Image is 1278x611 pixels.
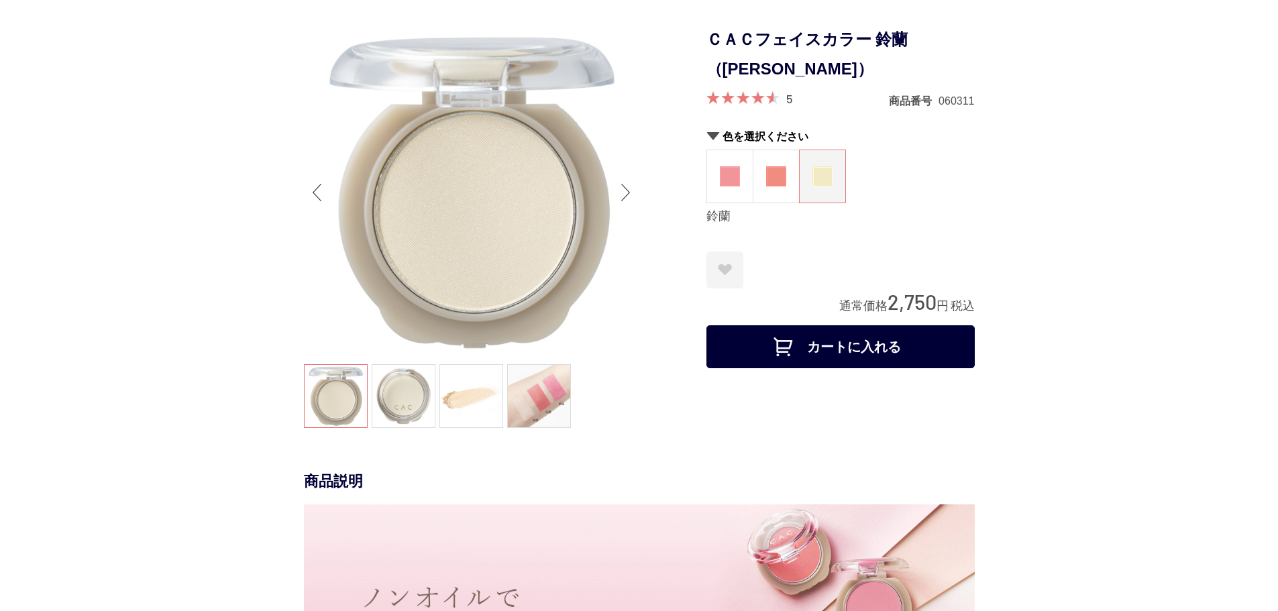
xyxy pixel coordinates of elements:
[888,289,937,314] span: 2,750
[839,299,888,313] span: 通常価格
[706,252,743,288] a: お気に入りに登録する
[706,150,753,203] dl: 秋桜
[766,166,786,186] img: 柘榴
[812,166,833,186] img: 鈴蘭
[707,150,753,203] a: 秋桜
[613,166,639,219] div: Next slide
[304,25,639,360] img: ＣＡＣフェイスカラー 鈴蘭（すずらん） 鈴蘭
[799,150,846,203] dl: 鈴蘭
[706,325,975,368] button: カートに入れる
[706,209,975,225] div: 鈴蘭
[753,150,799,203] a: 柘榴
[706,129,975,144] h2: 色を選択ください
[937,299,949,313] span: 円
[889,94,939,108] dt: 商品番号
[786,91,792,106] a: 5
[304,166,331,219] div: Previous slide
[304,471,975,491] div: 商品説明
[939,94,974,108] dd: 060311
[706,25,975,85] h1: ＣＡＣフェイスカラー 鈴蘭（[PERSON_NAME]）
[720,166,740,186] img: 秋桜
[753,150,800,203] dl: 柘榴
[951,299,975,313] span: 税込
